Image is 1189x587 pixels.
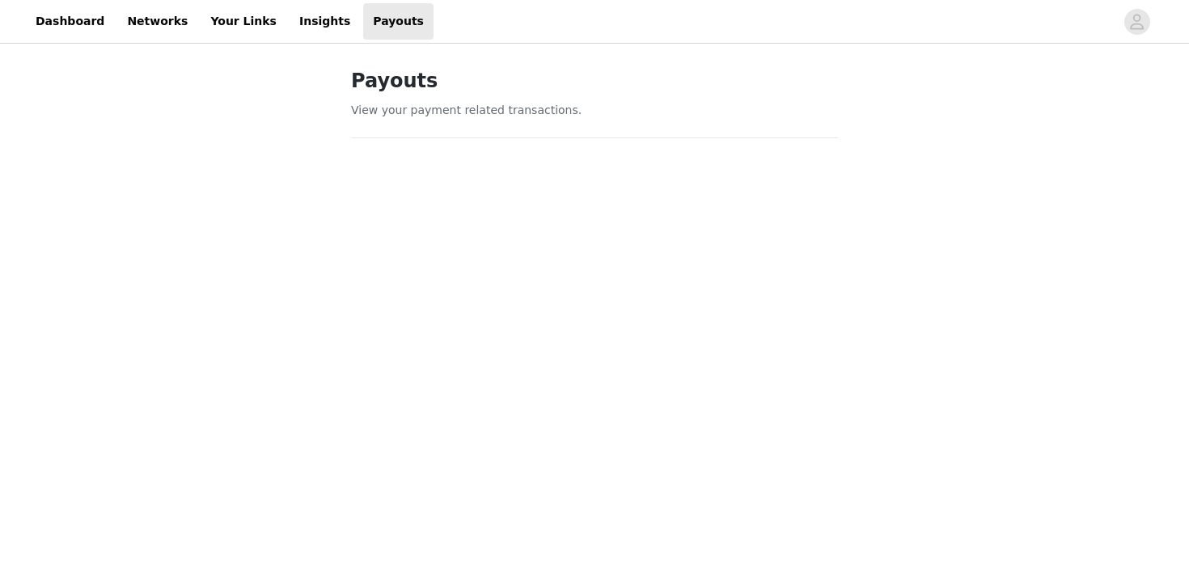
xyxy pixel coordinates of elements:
a: Insights [290,3,360,40]
a: Payouts [363,3,434,40]
a: Your Links [201,3,286,40]
a: Networks [117,3,197,40]
p: View your payment related transactions. [351,102,838,119]
div: avatar [1129,9,1145,35]
h1: Payouts [351,66,838,95]
a: Dashboard [26,3,114,40]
